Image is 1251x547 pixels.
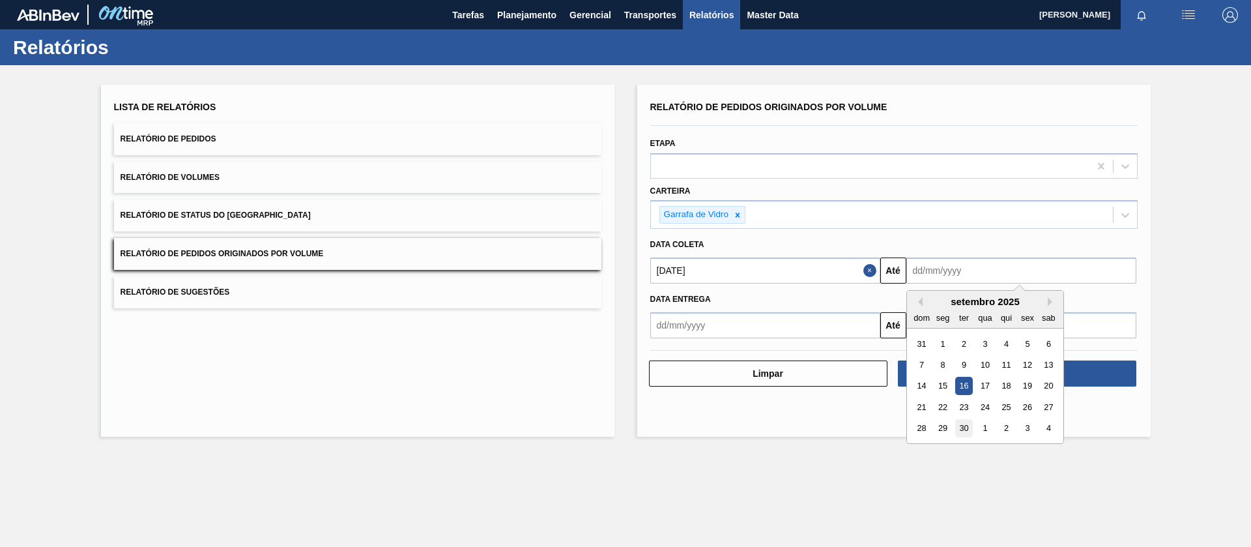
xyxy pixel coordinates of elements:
[121,249,324,258] span: Relatório de Pedidos Originados por Volume
[934,420,951,437] div: Choose segunda-feira, 29 de setembro de 2025
[913,420,930,437] div: Choose domingo, 28 de setembro de 2025
[934,398,951,416] div: Choose segunda-feira, 22 de setembro de 2025
[650,102,887,112] span: Relatório de Pedidos Originados por Volume
[17,9,79,21] img: TNhmsLtSVTkK8tSr43FrP2fwEKptu5GPRR3wAAAABJRU5ErkJggg==
[1018,398,1036,416] div: Choose sexta-feira, 26 de setembro de 2025
[114,162,601,194] button: Relatório de Volumes
[934,335,951,353] div: Choose segunda-feira, 1 de setembro de 2025
[624,7,676,23] span: Transportes
[650,312,880,338] input: dd/mm/yyyy
[913,356,930,374] div: Choose domingo, 7 de setembro de 2025
[880,258,906,284] button: Até
[913,335,930,353] div: Choose domingo, 31 de agosto de 2025
[1018,377,1036,395] div: Choose sexta-feira, 19 de setembro de 2025
[1018,420,1036,437] div: Choose sexta-feira, 3 de outubro de 2025
[976,420,994,437] div: Choose quarta-feira, 1 de outubro de 2025
[976,356,994,374] div: Choose quarta-feira, 10 de setembro de 2025
[569,7,611,23] span: Gerencial
[934,377,951,395] div: Choose segunda-feira, 15 de setembro de 2025
[649,361,887,387] button: Limpar
[955,309,972,327] div: ter
[1039,398,1057,416] div: Choose sábado, 27 de setembro de 2025
[976,309,994,327] div: qua
[906,258,1136,284] input: dd/mm/yyyy
[913,398,930,416] div: Choose domingo, 21 de setembro de 2025
[913,309,930,327] div: dom
[121,288,230,297] span: Relatório de Sugestões
[114,123,601,155] button: Relatório de Pedidos
[497,7,556,23] span: Planejamento
[1039,420,1057,437] div: Choose sábado, 4 de outubro de 2025
[1039,309,1057,327] div: sab
[650,295,711,304] span: Data entrega
[452,7,484,23] span: Tarefas
[650,258,880,284] input: dd/mm/yyyy
[955,356,972,374] div: Choose terça-feira, 9 de setembro de 2025
[1181,7,1196,23] img: userActions
[1018,335,1036,353] div: Choose sexta-feira, 5 de setembro de 2025
[747,7,798,23] span: Master Data
[121,134,216,143] span: Relatório de Pedidos
[1048,297,1057,306] button: Next Month
[13,40,244,55] h1: Relatórios
[114,238,601,270] button: Relatório de Pedidos Originados por Volume
[1039,377,1057,395] div: Choose sábado, 20 de setembro de 2025
[121,211,311,220] span: Relatório de Status do [GEOGRAPHIC_DATA]
[934,356,951,374] div: Choose segunda-feira, 8 de setembro de 2025
[907,296,1063,307] div: setembro 2025
[976,398,994,416] div: Choose quarta-feira, 24 de setembro de 2025
[114,102,216,112] span: Lista de Relatórios
[898,361,1136,387] button: Download
[1039,335,1057,353] div: Choose sábado, 6 de setembro de 2025
[911,333,1059,439] div: month 2025-09
[114,276,601,308] button: Relatório de Sugestões
[660,207,731,223] div: Garrafa de Vidro
[913,377,930,395] div: Choose domingo, 14 de setembro de 2025
[1018,309,1036,327] div: sex
[997,420,1014,437] div: Choose quinta-feira, 2 de outubro de 2025
[997,377,1014,395] div: Choose quinta-feira, 18 de setembro de 2025
[650,139,676,148] label: Etapa
[1121,6,1162,24] button: Notificações
[121,173,220,182] span: Relatório de Volumes
[955,398,972,416] div: Choose terça-feira, 23 de setembro de 2025
[1222,7,1238,23] img: Logout
[976,335,994,353] div: Choose quarta-feira, 3 de setembro de 2025
[997,335,1014,353] div: Choose quinta-feira, 4 de setembro de 2025
[997,356,1014,374] div: Choose quinta-feira, 11 de setembro de 2025
[976,377,994,395] div: Choose quarta-feira, 17 de setembro de 2025
[1018,356,1036,374] div: Choose sexta-feira, 12 de setembro de 2025
[955,420,972,437] div: Choose terça-feira, 30 de setembro de 2025
[997,398,1014,416] div: Choose quinta-feira, 25 de setembro de 2025
[955,377,972,395] div: Choose terça-feira, 16 de setembro de 2025
[955,335,972,353] div: Choose terça-feira, 2 de setembro de 2025
[1039,356,1057,374] div: Choose sábado, 13 de setembro de 2025
[650,240,704,249] span: Data coleta
[650,186,691,196] label: Carteira
[863,258,880,284] button: Close
[934,309,951,327] div: seg
[689,7,734,23] span: Relatórios
[880,312,906,338] button: Até
[997,309,1014,327] div: qui
[114,200,601,231] button: Relatório de Status do [GEOGRAPHIC_DATA]
[913,297,923,306] button: Previous Month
